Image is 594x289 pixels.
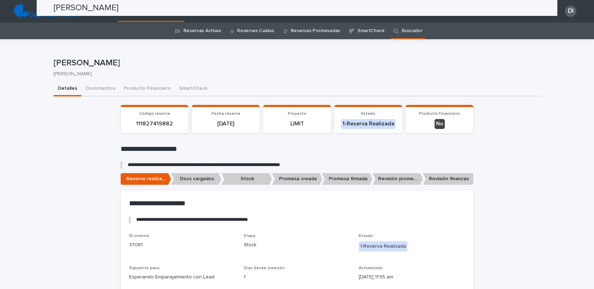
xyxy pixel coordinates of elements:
[244,273,350,281] p: 1
[359,234,373,238] span: Estado
[361,112,375,116] span: Estado
[267,120,327,127] p: LIMIT
[54,58,538,68] p: [PERSON_NAME]
[54,71,535,77] p: [PERSON_NAME]
[129,241,235,249] p: 37081
[359,273,465,281] p: [DATE] 11:55 am
[291,23,340,39] a: Reservas Promesadas
[212,112,240,116] span: Fecha reserva
[359,266,383,270] span: Actualizado
[372,173,423,185] p: Revisión promesa
[222,173,272,185] p: Stock
[272,173,322,185] p: Promesa creada
[359,241,407,252] div: 1-Reserva Realizada
[237,23,274,39] a: Reservas Caídas
[139,112,170,116] span: Código reserva
[565,6,576,17] div: DI
[54,82,81,96] button: Detalles
[129,266,160,270] span: Siguiente paso
[435,119,445,129] div: No
[81,82,120,96] button: Documentos
[244,234,255,238] span: Etapa
[129,234,149,238] span: ID interno
[120,82,175,96] button: Producto Financiero
[121,173,171,185] p: Reserva realizada
[183,23,221,39] a: Reservas Activas
[244,266,285,270] span: Días desde creación
[341,119,396,129] div: 1-Reserva Realizada
[244,241,350,249] p: Stock
[14,4,80,18] img: TjQlHxlQVOtaKxwbrr5R
[419,112,460,116] span: Producto Financiero
[322,173,372,185] p: Promesa firmada
[196,120,255,127] p: [DATE]
[129,273,235,281] p: Esperando Emparejamiento con Lead
[357,23,384,39] a: SmartCheck
[423,173,473,185] p: Revisión finanzas
[175,82,212,96] button: SmartCheck
[402,23,423,39] a: Buscador
[288,112,307,116] span: Proyecto
[171,173,222,185] p: Docs cargados
[125,120,184,127] p: 111827419882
